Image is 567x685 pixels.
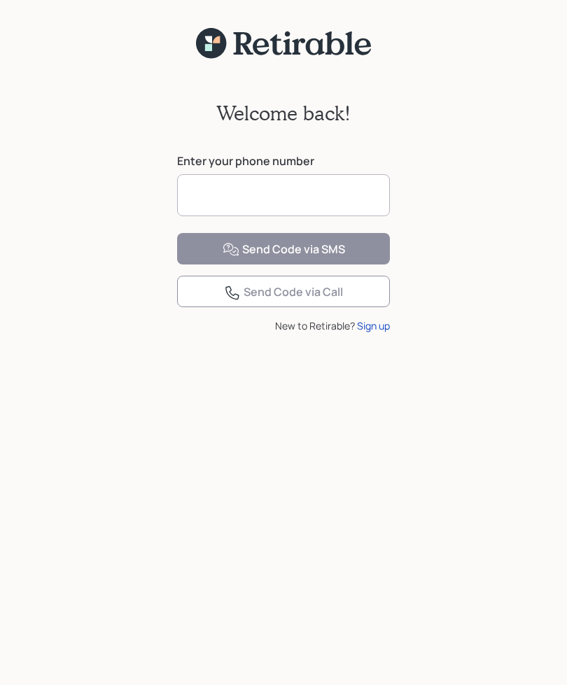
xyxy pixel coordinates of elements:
label: Enter your phone number [177,153,390,169]
div: Send Code via Call [224,284,343,301]
div: Sign up [357,318,390,333]
button: Send Code via SMS [177,233,390,264]
div: New to Retirable? [177,318,390,333]
div: Send Code via SMS [223,241,345,258]
button: Send Code via Call [177,276,390,307]
h2: Welcome back! [216,101,351,125]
